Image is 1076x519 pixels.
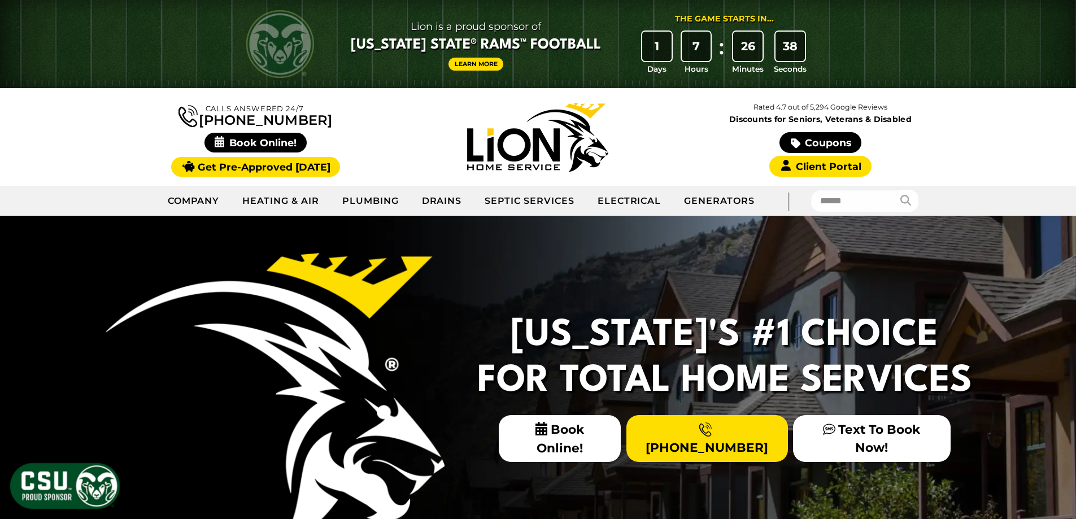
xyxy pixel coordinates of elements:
[448,58,504,71] a: Learn More
[679,101,961,114] p: Rated 4.7 out of 5,294 Google Reviews
[685,63,708,75] span: Hours
[766,186,811,216] div: |
[716,32,727,75] div: :
[682,32,711,61] div: 7
[331,187,411,215] a: Plumbing
[732,63,764,75] span: Minutes
[774,63,807,75] span: Seconds
[769,156,871,177] a: Client Portal
[351,18,601,36] span: Lion is a proud sponsor of
[682,115,960,123] span: Discounts for Seniors, Veterans & Disabled
[642,32,672,61] div: 1
[351,36,601,55] span: [US_STATE] State® Rams™ Football
[776,32,805,61] div: 38
[171,157,340,177] a: Get Pre-Approved [DATE]
[793,415,950,461] a: Text To Book Now!
[204,133,307,152] span: Book Online!
[231,187,330,215] a: Heating & Air
[178,103,332,127] a: [PHONE_NUMBER]
[471,313,979,404] h2: [US_STATE]'s #1 Choice For Total Home Services
[779,132,861,153] a: Coupons
[246,10,314,78] img: CSU Rams logo
[673,187,766,215] a: Generators
[473,187,586,215] a: Septic Services
[675,13,774,25] div: The Game Starts in...
[586,187,673,215] a: Electrical
[8,461,121,511] img: CSU Sponsor Badge
[733,32,763,61] div: 26
[411,187,474,215] a: Drains
[647,63,666,75] span: Days
[156,187,232,215] a: Company
[467,103,608,172] img: Lion Home Service
[499,415,621,462] span: Book Online!
[626,415,788,461] a: [PHONE_NUMBER]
